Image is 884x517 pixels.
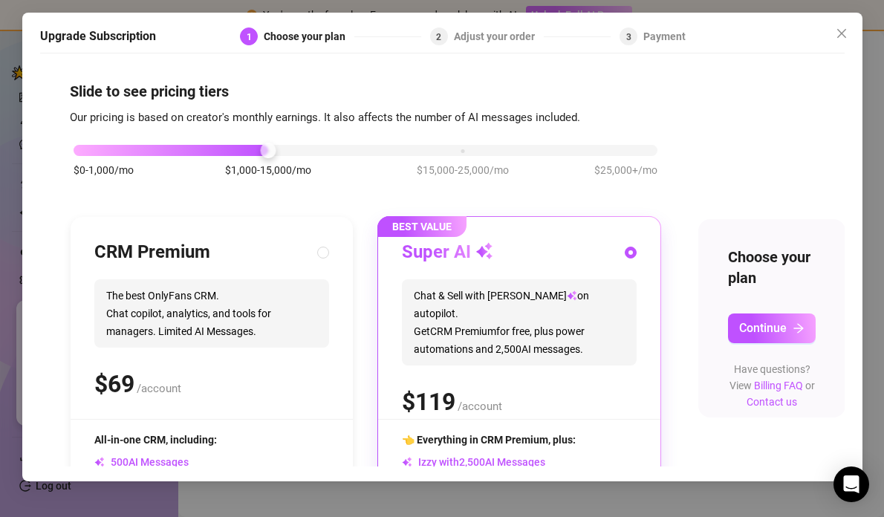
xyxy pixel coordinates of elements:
[94,371,134,399] span: $
[626,32,631,42] span: 3
[94,241,210,265] h3: CRM Premium
[753,380,802,391] a: Billing FAQ
[137,383,181,396] span: /account
[833,466,869,502] div: Open Intercom Messenger
[729,363,814,408] span: Have questions? View or
[728,247,816,288] h4: Choose your plan
[643,27,686,45] div: Payment
[417,163,509,179] span: $15,000-25,000/mo
[747,396,797,408] a: Contact us
[225,163,311,179] span: $1,000-15,000/mo
[739,322,787,336] span: Continue
[377,217,467,238] span: BEST VALUE
[829,22,853,45] button: Close
[793,322,805,334] span: arrow-right
[94,435,217,446] span: All-in-one CRM, including:
[728,313,816,343] button: Continuearrow-right
[835,27,847,39] span: close
[40,27,156,45] h5: Upgrade Subscription
[454,27,544,45] div: Adjust your order
[74,163,134,179] span: $0-1,000/mo
[94,280,329,348] span: The best OnlyFans CRM. Chat copilot, analytics, and tools for managers. Limited AI Messages.
[402,457,545,469] span: Izzy with AI Messages
[402,388,455,417] span: $
[94,457,189,469] span: AI Messages
[594,163,657,179] span: $25,000+/mo
[70,111,580,124] span: Our pricing is based on creator's monthly earnings. It also affects the number of AI messages inc...
[70,81,815,102] h4: Slide to see pricing tiers
[402,241,493,265] h3: Super AI
[247,32,252,42] span: 1
[402,435,576,446] span: 👈 Everything in CRM Premium, plus:
[402,280,637,366] span: Chat & Sell with [PERSON_NAME] on autopilot. Get CRM Premium for free, plus power automations and...
[436,32,441,42] span: 2
[829,27,853,39] span: Close
[264,27,354,45] div: Choose your plan
[458,400,502,414] span: /account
